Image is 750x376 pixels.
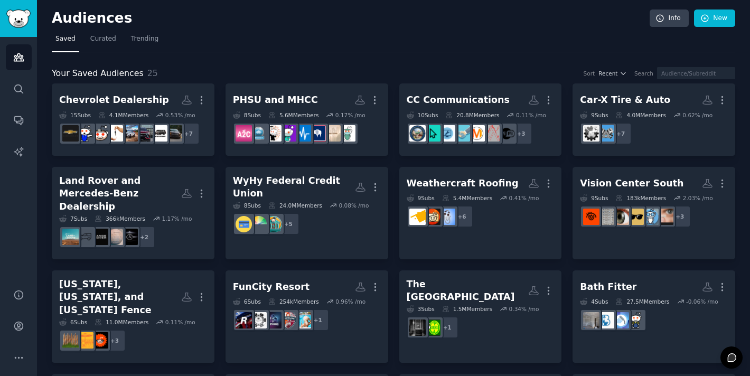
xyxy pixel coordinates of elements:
div: 0.41 % /mo [509,194,539,202]
img: regularcarreviews [92,125,108,142]
a: Bath Fitter4Subs27.5MMembers-0.06% /moDIYBathroomRemodelingbathroomsRemodel [573,270,735,363]
div: 9 Sub s [580,194,608,202]
img: InternetService [424,125,440,142]
img: medschool [295,125,311,142]
a: Chevrolet Dealership15Subs4.1MMembers0.53% /mo+7chevymalibuChevyTahoeBlazerEVchevycoloradoaskcars... [52,83,214,156]
img: wyoming [310,125,326,142]
img: technology [454,125,470,142]
div: 0.11 % /mo [165,318,195,326]
div: + 3 [104,330,126,352]
img: computerrepair [439,125,455,142]
div: [US_STATE], [US_STATE], and [US_STATE] Fence [59,278,181,317]
div: + 2 [133,226,155,248]
img: Ophthalmology [613,209,629,225]
a: Weathercraft Roofing9Subs5.4MMembers0.41% /mo+6WindowsHelpHomeMaintenanceRoofing [399,167,562,259]
img: bathrooms [598,312,614,328]
div: + 7 [610,123,632,145]
div: 5.6M Members [268,111,318,119]
div: 4 Sub s [580,298,608,305]
img: woodworking [92,332,108,349]
img: AskAMechanic [583,125,599,142]
a: CC Communications10Subs20.8MMembers0.11% /mo+3wifiSecuritysystemsAskMarketingtechnologycomputerre... [399,83,562,156]
img: CreditCards [236,216,252,232]
div: 11.0M Members [95,318,148,326]
div: 3 Sub s [407,305,435,313]
div: The [GEOGRAPHIC_DATA] [407,278,529,304]
img: Securitysystems [483,125,500,142]
button: Recent [598,70,627,77]
div: Sort [584,70,595,77]
div: 27.5M Members [615,298,669,305]
span: Saved [55,34,76,44]
img: chevymalibu [166,125,182,142]
img: chevycolorado [121,125,138,142]
div: 24.0M Members [268,202,322,209]
img: Bowling [280,312,296,328]
div: Land Rover and Mercedes-Benz Dealership [59,174,181,213]
img: Casino [250,312,267,328]
span: Recent [598,70,617,77]
a: The [GEOGRAPHIC_DATA]3Subs1.5MMembers0.34% /mo+1newjerseyTalesFromTheFrontDesk [399,270,562,363]
div: 183k Members [615,194,666,202]
div: + 7 [177,123,200,145]
div: + 6 [451,205,473,228]
div: Weathercraft Roofing [407,177,519,190]
img: BlazerEV [136,125,153,142]
div: 366k Members [95,215,145,222]
img: RangeRover [92,229,108,245]
div: 0.96 % /mo [335,298,365,305]
div: + 1 [307,309,329,331]
div: 2.03 % /mo [683,194,713,202]
img: askcarsales [107,125,123,142]
a: Vision Center South9Subs183kMembers2.03% /mo+3contactsAskAnOpticiansunglassesOphthalmologyopticia... [573,167,735,259]
div: + 1 [436,316,458,339]
img: rollercoasters [236,312,252,328]
img: GeneralHospital [324,125,341,142]
div: Car-X Tire & Auto [580,93,670,107]
img: Remodel [583,312,599,328]
span: 25 [147,68,158,78]
div: 15 Sub s [59,111,91,119]
img: FenceBuilding [62,332,79,349]
a: Trending [127,31,162,52]
div: 9 Sub s [580,111,608,119]
a: PHSU and MHCC8Subs5.6MMembers0.17% /momedicineGeneralHospitalwyomingmedschoolmedicalschoolcollege... [226,83,388,156]
div: 8 Sub s [233,202,261,209]
span: Curated [90,34,116,44]
a: New [694,10,735,27]
a: [US_STATE], [US_STATE], and [US_STATE] Fence6Subs11.0MMembers0.11% /mo+3woodworkingDecksFenceBuil... [52,270,214,363]
img: Loan_ [265,216,282,232]
img: ApplyingToCollege [236,125,252,142]
img: mercedes_benz [121,229,138,245]
div: CC Communications [407,93,510,107]
div: 0.53 % /mo [165,111,195,119]
div: 6 Sub s [59,318,87,326]
img: HomeMaintenance [424,209,440,225]
div: 0.11 % /mo [516,111,546,119]
img: Justrolledintotheshop [77,125,93,142]
img: Roofing [409,209,426,225]
div: PHSU and MHCC [233,93,318,107]
a: FunCity Resort6Subs254kMembers0.96% /mo+1AllInclusiveResortBowlingTopCasinoCasinorollercoasters [226,270,388,363]
div: -0.06 % /mo [686,298,718,305]
div: FunCity Resort [233,280,310,294]
div: + 3 [669,205,691,228]
div: Chevrolet Dealership [59,93,169,107]
div: 4.0M Members [615,111,665,119]
img: LandRover [62,229,79,245]
span: Trending [131,34,158,44]
img: Defender [107,229,123,245]
a: Curated [87,31,120,52]
img: Chevrolet [62,125,79,142]
img: sunglasses [627,209,644,225]
img: AllInclusiveResort [295,312,311,328]
img: WindowsHelp [439,209,455,225]
a: Info [650,10,689,27]
div: 1.17 % /mo [162,215,192,222]
img: ChevyTahoe [151,125,167,142]
div: 9 Sub s [407,194,435,202]
div: 0.17 % /mo [335,111,365,119]
div: WyHy Federal Credit Union [233,174,355,200]
span: Your Saved Audiences [52,67,144,80]
div: 4.1M Members [98,111,148,119]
